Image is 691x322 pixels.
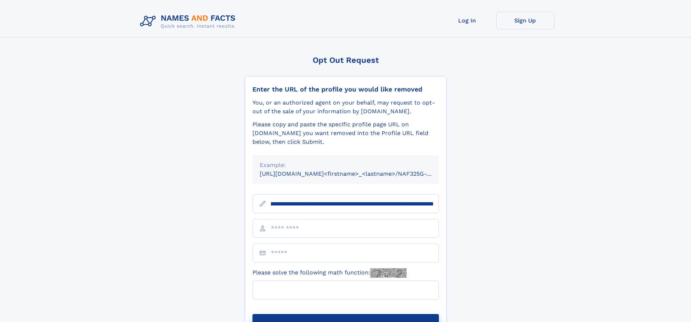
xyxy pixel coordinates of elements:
[252,98,439,116] div: You, or an authorized agent on your behalf, may request to opt-out of the sale of your informatio...
[252,120,439,146] div: Please copy and paste the specific profile page URL on [DOMAIN_NAME] you want removed into the Pr...
[260,170,453,177] small: [URL][DOMAIN_NAME]<firstname>_<lastname>/NAF325G-xxxxxxxx
[252,85,439,93] div: Enter the URL of the profile you would like removed
[245,56,447,65] div: Opt Out Request
[252,268,407,278] label: Please solve the following math function:
[137,12,242,31] img: Logo Names and Facts
[260,161,432,170] div: Example:
[496,12,554,29] a: Sign Up
[438,12,496,29] a: Log In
